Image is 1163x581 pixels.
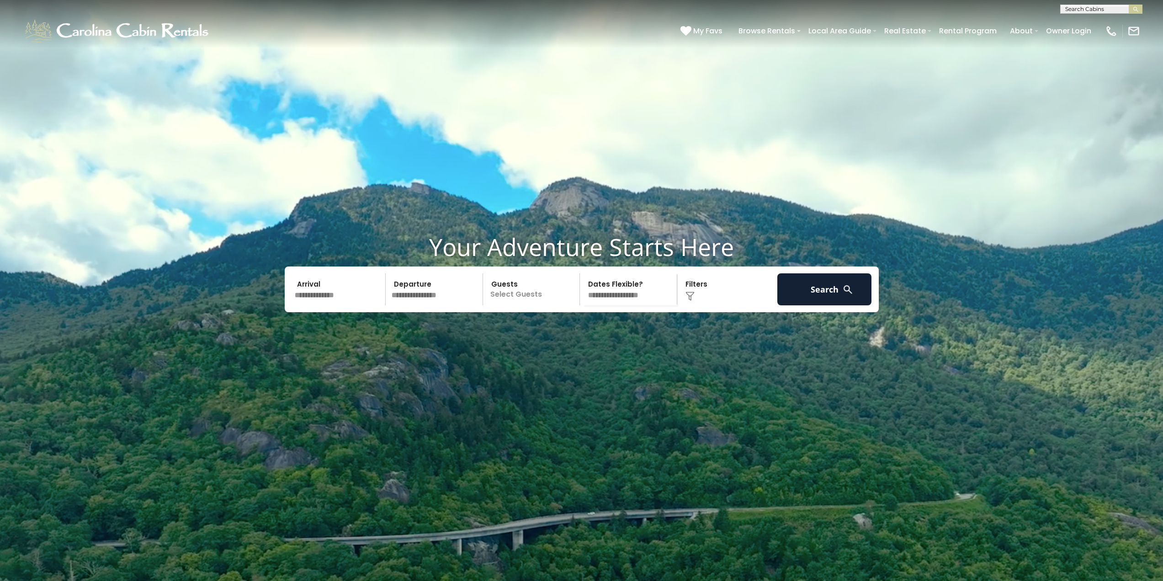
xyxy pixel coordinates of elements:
[1041,23,1096,39] a: Owner Login
[7,233,1156,261] h1: Your Adventure Starts Here
[685,292,695,301] img: filter--v1.png
[680,25,725,37] a: My Favs
[1127,25,1140,37] img: mail-regular-white.png
[804,23,876,39] a: Local Area Guide
[1005,23,1037,39] a: About
[880,23,930,39] a: Real Estate
[734,23,800,39] a: Browse Rentals
[23,17,212,45] img: White-1-1-2.png
[842,284,854,295] img: search-regular-white.png
[486,273,580,305] p: Select Guests
[935,23,1001,39] a: Rental Program
[693,25,722,37] span: My Favs
[777,273,872,305] button: Search
[1105,25,1118,37] img: phone-regular-white.png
